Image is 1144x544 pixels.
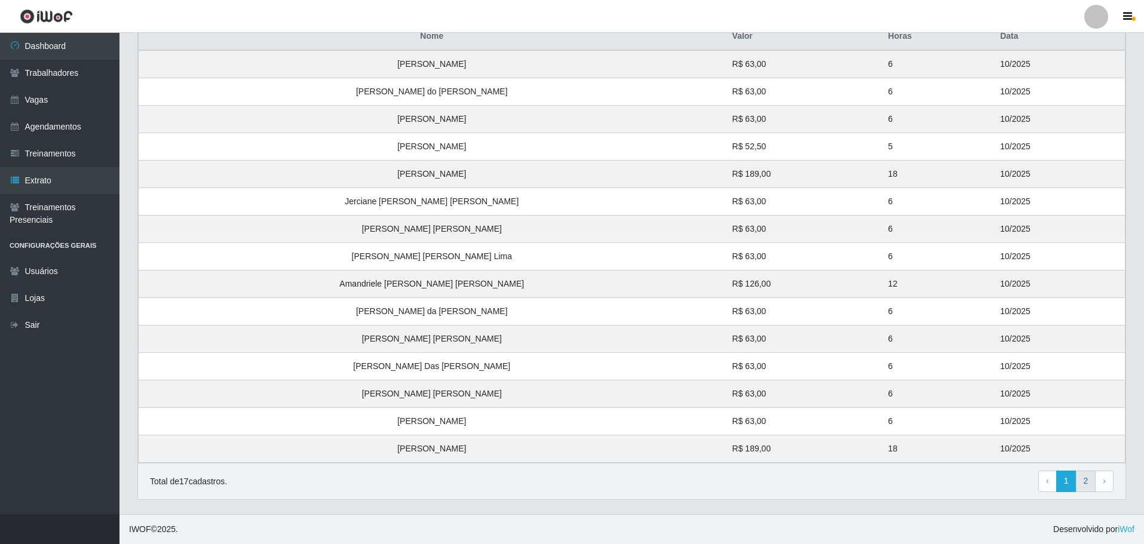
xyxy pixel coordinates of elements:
span: Desenvolvido por [1053,523,1134,536]
a: 1 [1056,471,1076,492]
td: R$ 63,00 [725,106,881,133]
th: Data [993,23,1125,51]
td: 10/2025 [993,216,1125,243]
span: IWOF [129,524,151,534]
td: 18 [881,435,993,463]
td: 6 [881,106,993,133]
td: R$ 63,00 [725,325,881,353]
td: [PERSON_NAME] [139,133,725,161]
td: [PERSON_NAME] [PERSON_NAME] [139,216,725,243]
td: 10/2025 [993,243,1125,271]
td: Jerciane [PERSON_NAME] [PERSON_NAME] [139,188,725,216]
td: 5 [881,133,993,161]
td: 10/2025 [993,380,1125,408]
td: 6 [881,188,993,216]
td: 6 [881,408,993,435]
p: Total de 17 cadastros. [150,475,227,488]
a: 2 [1076,471,1096,492]
td: 6 [881,243,993,271]
img: CoreUI Logo [20,9,73,24]
td: R$ 63,00 [725,50,881,78]
td: 6 [881,50,993,78]
a: Next [1095,471,1114,492]
td: R$ 126,00 [725,271,881,298]
td: R$ 189,00 [725,435,881,463]
td: 10/2025 [993,325,1125,353]
span: ‹ [1046,476,1049,485]
a: iWof [1118,524,1134,534]
td: 10/2025 [993,353,1125,380]
td: R$ 63,00 [725,78,881,106]
td: R$ 63,00 [725,188,881,216]
td: 10/2025 [993,408,1125,435]
td: R$ 52,50 [725,133,881,161]
td: [PERSON_NAME] [139,50,725,78]
td: 10/2025 [993,188,1125,216]
td: [PERSON_NAME] [139,408,725,435]
td: 10/2025 [993,161,1125,188]
td: 6 [881,78,993,106]
td: 18 [881,161,993,188]
td: R$ 63,00 [725,408,881,435]
td: [PERSON_NAME] [139,106,725,133]
td: 10/2025 [993,435,1125,463]
span: › [1103,476,1106,485]
td: 10/2025 [993,133,1125,161]
td: 6 [881,216,993,243]
span: © 2025 . [129,523,178,536]
td: 6 [881,380,993,408]
th: Nome [139,23,725,51]
td: 6 [881,325,993,353]
td: [PERSON_NAME] [139,435,725,463]
td: 10/2025 [993,298,1125,325]
td: 6 [881,353,993,380]
td: 10/2025 [993,106,1125,133]
td: R$ 189,00 [725,161,881,188]
th: Valor [725,23,881,51]
td: [PERSON_NAME] [PERSON_NAME] Lima [139,243,725,271]
td: R$ 63,00 [725,353,881,380]
td: [PERSON_NAME] da [PERSON_NAME] [139,298,725,325]
td: [PERSON_NAME] [PERSON_NAME] [139,380,725,408]
td: Amandriele [PERSON_NAME] [PERSON_NAME] [139,271,725,298]
td: R$ 63,00 [725,216,881,243]
td: [PERSON_NAME] do [PERSON_NAME] [139,78,725,106]
td: 10/2025 [993,50,1125,78]
nav: pagination [1038,471,1114,492]
td: [PERSON_NAME] [PERSON_NAME] [139,325,725,353]
td: [PERSON_NAME] Das [PERSON_NAME] [139,353,725,380]
td: 10/2025 [993,271,1125,298]
td: 6 [881,298,993,325]
td: 12 [881,271,993,298]
td: 10/2025 [993,78,1125,106]
td: R$ 63,00 [725,380,881,408]
td: R$ 63,00 [725,243,881,271]
th: Horas [881,23,993,51]
td: R$ 63,00 [725,298,881,325]
td: [PERSON_NAME] [139,161,725,188]
a: Previous [1038,471,1057,492]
